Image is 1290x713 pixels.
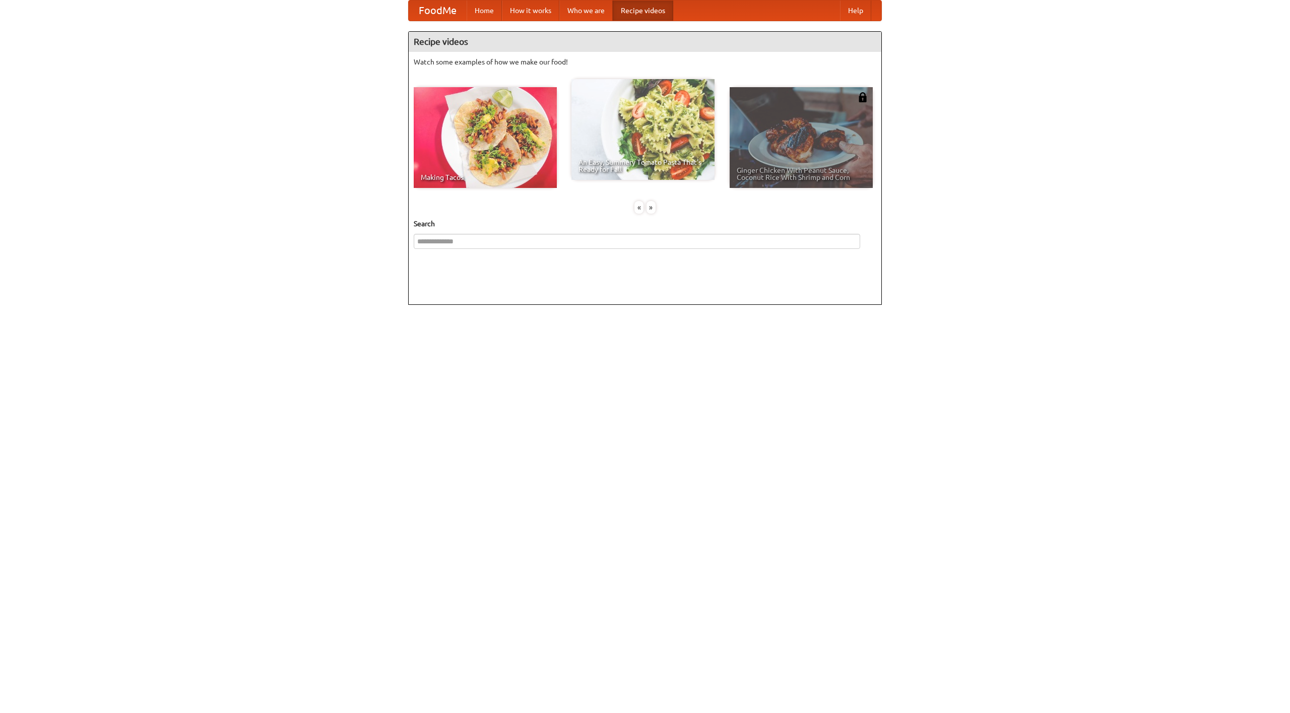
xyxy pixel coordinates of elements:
a: Recipe videos [613,1,673,21]
a: Making Tacos [414,87,557,188]
a: Who we are [559,1,613,21]
div: « [634,201,643,214]
span: Making Tacos [421,174,550,181]
a: How it works [502,1,559,21]
div: » [647,201,656,214]
h5: Search [414,219,876,229]
p: Watch some examples of how we make our food! [414,57,876,67]
a: Home [467,1,502,21]
a: An Easy, Summery Tomato Pasta That's Ready for Fall [571,79,715,180]
span: An Easy, Summery Tomato Pasta That's Ready for Fall [578,159,707,173]
a: Help [840,1,871,21]
img: 483408.png [858,92,868,102]
h4: Recipe videos [409,32,881,52]
a: FoodMe [409,1,467,21]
